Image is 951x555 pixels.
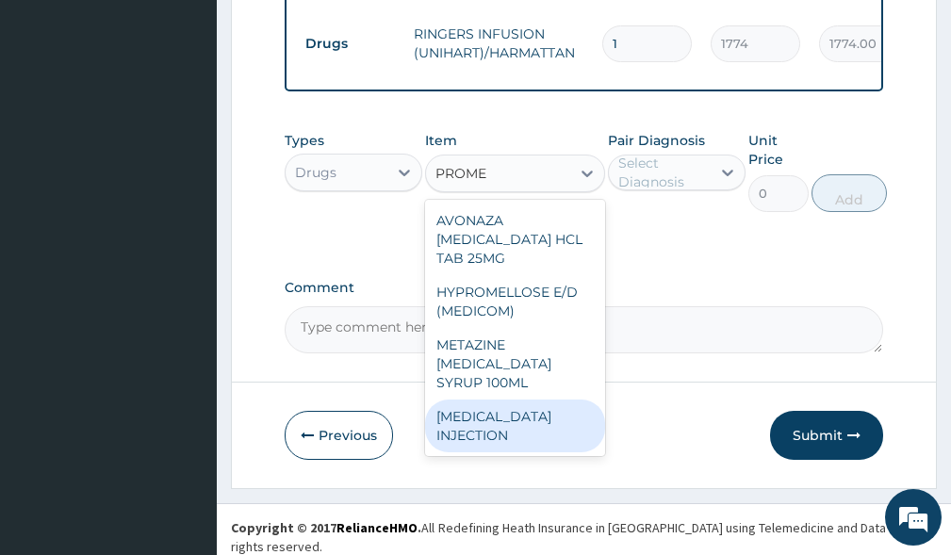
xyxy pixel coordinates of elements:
div: Chat with us now [98,106,317,130]
div: AVONAZA [MEDICAL_DATA] HCL TAB 25MG [425,204,604,275]
textarea: Type your message and hit 'Enter' [9,362,359,428]
div: HYPROMELLOSE E/D (MEDICOM) [425,275,604,328]
div: Redefining Heath Insurance in [GEOGRAPHIC_DATA] using Telemedicine and Data Science! [438,518,937,537]
label: Comment [285,280,883,296]
button: Submit [770,411,883,460]
button: Add [812,174,887,212]
strong: Copyright © 2017 . [231,519,421,536]
a: RelianceHMO [336,519,418,536]
label: Pair Diagnosis [608,131,705,150]
div: Select Diagnosis [618,154,709,191]
img: d_794563401_company_1708531726252_794563401 [35,94,76,141]
label: Item [425,131,457,150]
div: Drugs [295,163,336,182]
td: RINGERS INFUSION (UNIHART)/HARMATTAN [404,15,593,72]
td: Drugs [296,26,404,61]
div: Minimize live chat window [309,9,354,55]
div: METAZINE [MEDICAL_DATA] SYRUP 100ML [425,328,604,400]
div: [MEDICAL_DATA] INJECTION [425,400,604,452]
label: Types [285,133,324,149]
label: Unit Price [748,131,808,169]
span: We're online! [109,161,260,351]
button: Previous [285,411,393,460]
